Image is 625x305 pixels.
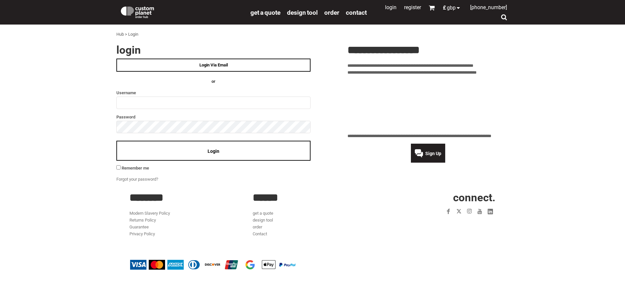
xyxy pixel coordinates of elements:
[223,260,240,270] img: China UnionPay
[116,165,121,170] input: Remember me
[425,151,441,156] span: Sign Up
[116,32,124,37] a: Hub
[116,59,311,72] a: Login Via Email
[250,9,280,16] a: get a quote
[208,149,219,154] span: Login
[253,211,273,216] a: get a quote
[129,224,149,229] a: Guarantee
[470,4,507,10] span: [PHONE_NUMBER]
[253,218,273,223] a: design tool
[405,221,496,228] iframe: Customer reviews powered by Trustpilot
[125,31,127,38] div: >
[205,260,221,270] img: Discover
[376,192,496,203] h2: CONNECT.
[122,166,149,170] span: Remember me
[287,9,318,16] a: design tool
[385,4,397,10] a: Login
[116,2,247,21] a: Custom Planet
[404,4,421,10] a: Register
[186,260,202,270] img: Diners Club
[130,260,146,270] img: Visa
[149,260,165,270] img: Mastercard
[116,177,158,182] a: Forgot your password?
[129,231,155,236] a: Privacy Policy
[129,211,170,216] a: Modern Slavery Policy
[253,231,267,236] a: Contact
[346,9,367,16] a: Contact
[199,63,228,67] span: Login Via Email
[120,5,155,18] img: Custom Planet
[324,9,339,16] a: order
[443,5,447,10] span: £
[129,218,156,223] a: Returns Policy
[116,45,311,55] h2: Login
[347,80,509,129] iframe: Customer reviews powered by Trustpilot
[116,113,311,121] label: Password
[116,78,311,85] h4: OR
[261,260,277,270] img: Apple Pay
[116,89,311,97] label: Username
[242,260,258,270] img: Google Pay
[279,263,296,267] img: PayPal
[447,5,456,10] span: GBP
[167,260,184,270] img: American Express
[253,224,262,229] a: order
[128,31,138,38] div: Login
